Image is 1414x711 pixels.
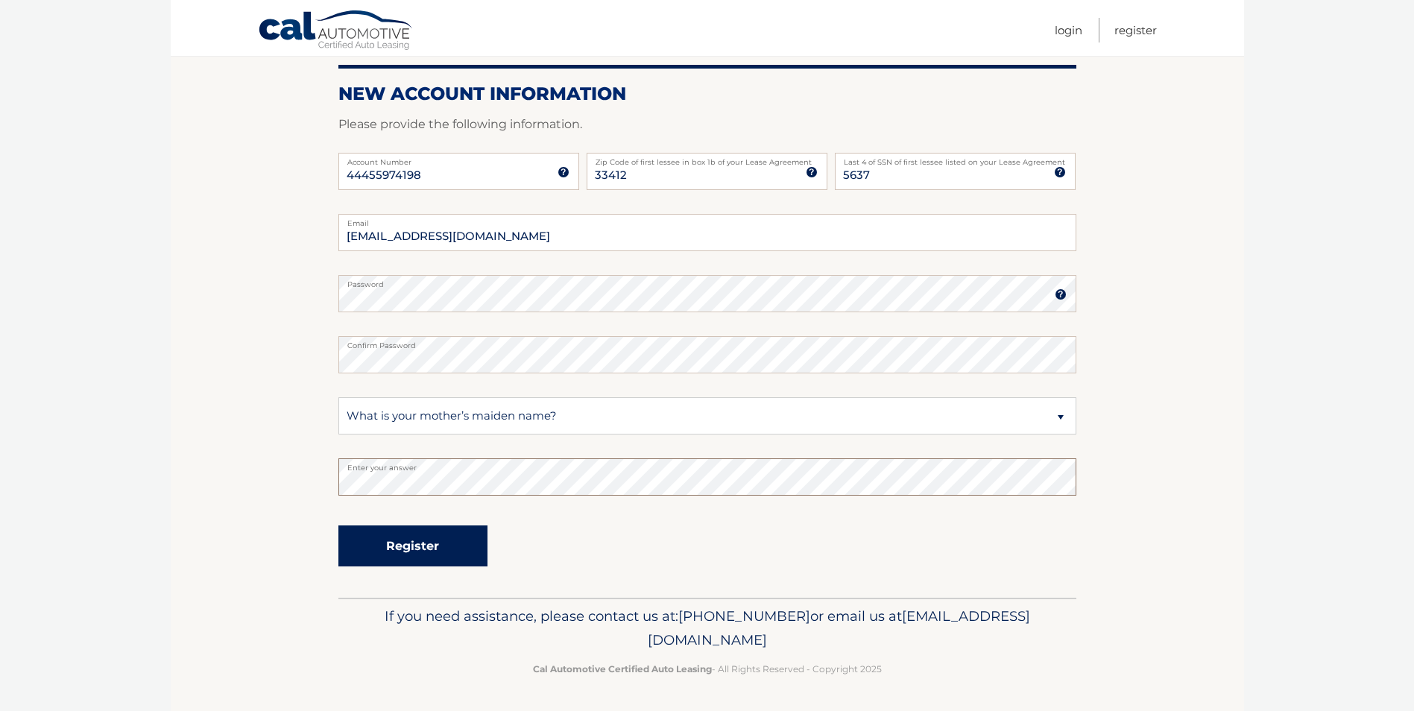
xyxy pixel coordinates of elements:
[806,166,818,178] img: tooltip.svg
[338,153,579,165] label: Account Number
[558,166,569,178] img: tooltip.svg
[587,153,827,165] label: Zip Code of first lessee in box 1b of your Lease Agreement
[338,214,1076,251] input: Email
[348,661,1067,677] p: - All Rights Reserved - Copyright 2025
[1055,288,1067,300] img: tooltip.svg
[338,275,1076,287] label: Password
[648,607,1030,648] span: [EMAIL_ADDRESS][DOMAIN_NAME]
[338,114,1076,135] p: Please provide the following information.
[338,83,1076,105] h2: New Account Information
[678,607,810,625] span: [PHONE_NUMBER]
[338,525,487,566] button: Register
[1054,166,1066,178] img: tooltip.svg
[835,153,1076,165] label: Last 4 of SSN of first lessee listed on your Lease Agreement
[348,604,1067,652] p: If you need assistance, please contact us at: or email us at
[533,663,712,674] strong: Cal Automotive Certified Auto Leasing
[1055,18,1082,42] a: Login
[338,458,1076,470] label: Enter your answer
[258,10,414,53] a: Cal Automotive
[835,153,1076,190] input: SSN or EIN (last 4 digits only)
[587,153,827,190] input: Zip Code
[338,153,579,190] input: Account Number
[1114,18,1157,42] a: Register
[338,214,1076,226] label: Email
[338,336,1076,348] label: Confirm Password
